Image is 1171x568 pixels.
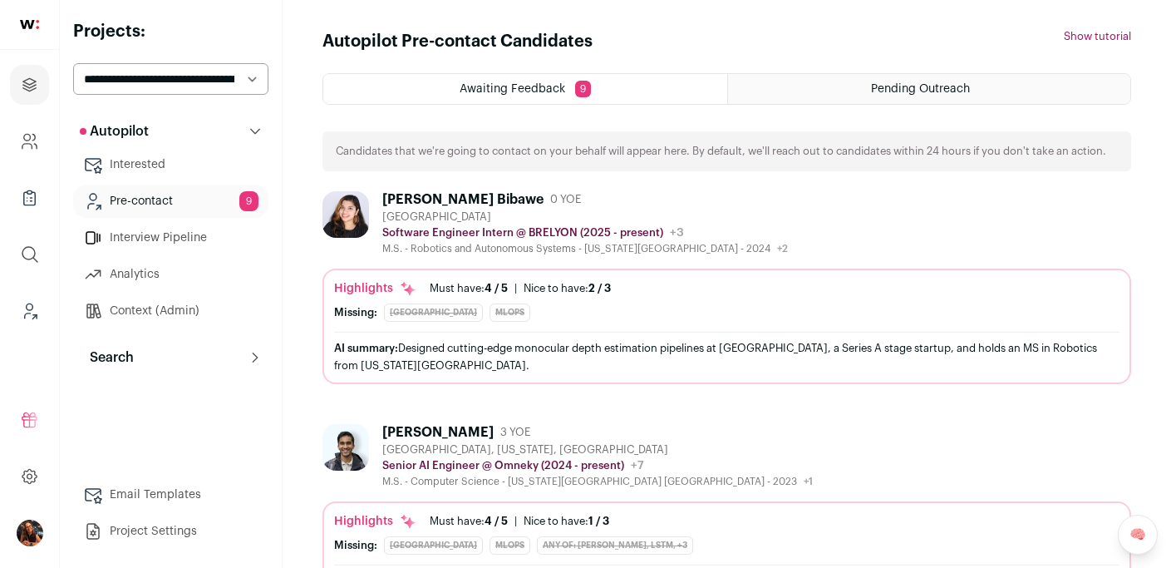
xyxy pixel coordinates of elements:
p: Search [80,348,134,368]
div: Must have: [430,282,508,295]
div: [GEOGRAPHIC_DATA] [384,536,483,555]
img: 4fe0c6fb4f679b4887083bd0b7e5dd4f2f518e6ebffee9a58fd33ce9e047d410.jpg [322,191,369,238]
span: +3 [670,227,684,239]
a: [PERSON_NAME] Bibawe 0 YOE [GEOGRAPHIC_DATA] Software Engineer Intern @ BRELYON (2025 - present) ... [322,191,1131,384]
div: Missing: [334,539,377,552]
span: 1 / 3 [588,516,609,526]
a: Pre-contact9 [73,185,268,218]
div: [PERSON_NAME] Bibawe [382,191,544,208]
a: Interested [73,148,268,181]
div: Missing: [334,306,377,319]
p: Autopilot [80,121,149,141]
a: Context (Admin) [73,294,268,328]
p: Software Engineer Intern @ BRELYON (2025 - present) [382,226,663,240]
button: Search [73,341,268,374]
div: M.S. - Computer Science - [US_STATE][GEOGRAPHIC_DATA] [GEOGRAPHIC_DATA] - 2023 [382,475,813,488]
a: Analytics [73,258,268,291]
span: Pending Outreach [871,83,970,95]
span: 3 YOE [500,426,530,439]
a: Email Templates [73,478,268,511]
a: Company Lists [10,178,49,218]
div: Nice to have: [524,282,611,295]
div: Nice to have: [524,515,609,528]
div: Designed cutting-edge monocular depth estimation pipelines at [GEOGRAPHIC_DATA], a Series A stage... [334,339,1119,374]
span: +2 [777,244,788,254]
span: +1 [804,477,813,487]
img: 1c328daec2ccd0450b7d426cf7b27b2f06db7428832714ad69ec6ccf275f66b6.jpg [322,424,369,471]
button: Show tutorial [1064,30,1131,43]
span: 9 [239,191,258,211]
div: [PERSON_NAME] [382,424,494,441]
span: 0 YOE [550,193,581,206]
span: +7 [631,460,644,472]
div: Highlights [334,280,416,297]
a: Company and ATS Settings [10,121,49,161]
a: Projects [10,65,49,105]
div: [GEOGRAPHIC_DATA] [384,304,483,322]
button: Open dropdown [17,520,43,546]
a: 🧠 [1118,515,1158,555]
a: Pending Outreach [728,74,1131,104]
a: Leads (Backoffice) [10,291,49,331]
span: 4 / 5 [485,283,508,294]
button: Autopilot [73,115,268,148]
a: Interview Pipeline [73,221,268,254]
div: MLOps [490,536,530,555]
h2: Projects: [73,20,268,43]
div: Highlights [334,513,416,530]
span: AI summary: [334,343,398,353]
span: Awaiting Feedback [460,83,565,95]
span: 9 [575,81,591,97]
div: Must have: [430,515,508,528]
div: Candidates that we're going to contact on your behalf will appear here. By default, we'll reach o... [322,131,1131,171]
span: 4 / 5 [485,516,508,526]
span: 2 / 3 [588,283,611,294]
ul: | [430,515,609,528]
div: Any of: [PERSON_NAME], LSTM, +3 [537,536,693,555]
img: wellfound-shorthand-0d5821cbd27db2630d0214b213865d53afaa358527fdda9d0ea32b1df1b89c2c.svg [20,20,39,29]
h1: Autopilot Pre-contact Candidates [322,30,593,53]
ul: | [430,282,611,295]
div: [GEOGRAPHIC_DATA], [US_STATE], [GEOGRAPHIC_DATA] [382,443,813,457]
p: Senior AI Engineer @ Omneky (2024 - present) [382,459,624,472]
div: [GEOGRAPHIC_DATA] [382,210,788,224]
div: M.S. - Robotics and Autonomous Systems - [US_STATE][GEOGRAPHIC_DATA] - 2024 [382,242,788,255]
div: MLOps [490,304,530,322]
a: Project Settings [73,515,268,548]
img: 13968079-medium_jpg [17,520,43,546]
